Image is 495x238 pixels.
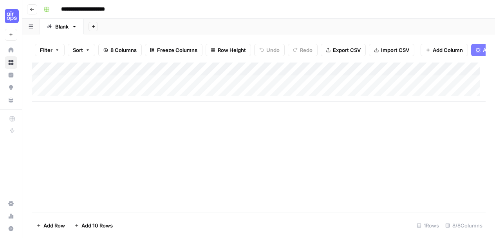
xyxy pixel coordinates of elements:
button: Redo [288,44,318,56]
span: Sort [73,46,83,54]
button: Add Column [421,44,468,56]
a: Usage [5,210,17,222]
span: Redo [300,46,313,54]
button: Sort [68,44,95,56]
span: Undo [266,46,280,54]
button: Export CSV [321,44,366,56]
button: Filter [35,44,65,56]
a: Your Data [5,94,17,106]
a: Insights [5,69,17,81]
img: September Cohort Logo [5,9,19,23]
button: Help + Support [5,222,17,235]
div: Blank [55,23,69,30]
span: Export CSV [333,46,361,54]
div: 1 Rows [414,219,442,232]
button: 8 Columns [98,44,142,56]
button: Workspace: September Cohort [5,6,17,26]
span: Filter [40,46,52,54]
a: Opportunities [5,81,17,94]
a: Home [5,44,17,56]
button: Undo [254,44,285,56]
button: Add 10 Rows [70,219,117,232]
a: Settings [5,197,17,210]
span: Add Row [43,222,65,229]
span: Add Column [433,46,463,54]
button: Add Row [32,219,70,232]
span: Row Height [218,46,246,54]
button: Import CSV [369,44,414,56]
a: Blank [40,19,84,34]
div: 8/8 Columns [442,219,486,232]
a: Browse [5,56,17,69]
span: 8 Columns [110,46,137,54]
span: Freeze Columns [157,46,197,54]
button: Row Height [206,44,251,56]
span: Import CSV [381,46,409,54]
button: Freeze Columns [145,44,202,56]
span: Add 10 Rows [81,222,113,229]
